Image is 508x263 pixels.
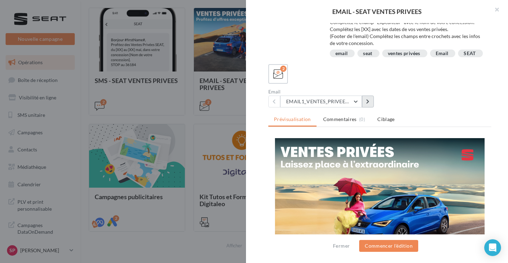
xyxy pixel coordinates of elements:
[280,96,362,107] button: EMAIL1_VENTES_PRIVEES_SEAT_MAI_2025
[436,51,449,56] div: Email
[359,240,418,252] button: Commencer l'édition
[330,242,353,250] button: Fermer
[330,26,486,33] li: Complétez les [XX] avec les dates de vos ventes privées.
[280,66,286,72] div: 2
[363,51,372,56] div: seat
[330,33,486,47] li: (Footer de l'email) Complétez les champs entre crochets avec les infos de votre concession.
[323,116,357,123] span: Commentaires
[268,89,377,94] div: Email
[377,116,394,122] span: Ciblage
[359,117,365,122] span: (0)
[335,51,348,56] div: email
[257,8,497,15] div: EMAIL - SEAT VENTES PRIVEES
[484,239,501,256] div: Open Intercom Messenger
[388,51,420,56] div: ventes privées
[464,51,476,56] div: SEAT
